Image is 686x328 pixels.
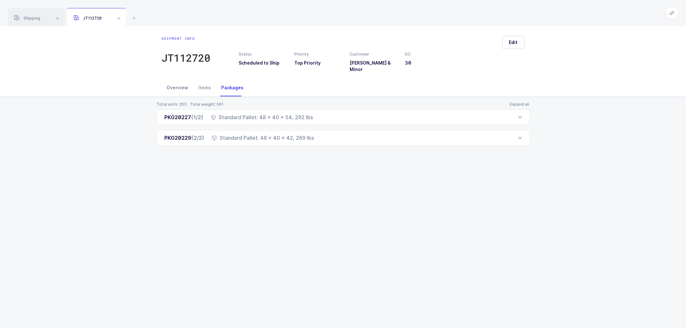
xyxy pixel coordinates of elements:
h3: [PERSON_NAME] & Minor [350,60,397,73]
div: Standard Pallet: 48 x 40 x 54, 292 lbs [211,113,313,121]
h3: Scheduled to Ship [239,60,287,66]
div: Customer [350,51,397,57]
span: (1/2) [191,114,204,120]
div: Priority [294,51,342,57]
span: Edit [509,39,518,46]
div: DC [405,51,453,57]
h3: Top Priority [294,60,342,66]
div: PKG20229(2/2) Standard Pallet: 48 x 40 x 42, 269 lbs [157,130,530,146]
span: (2/2) [192,135,205,141]
div: Items [194,79,216,96]
h3: 30 [405,60,453,66]
span: Shipping [14,16,40,21]
button: Edit [502,36,525,49]
div: PKG20227 [165,113,204,121]
div: Packages [216,79,249,96]
div: PKG20229 [165,134,205,142]
div: Shipment info [162,36,211,41]
button: Expand all [510,102,530,107]
div: Overview [162,79,194,96]
span: JT112720 [74,16,102,21]
div: Status [239,51,287,57]
div: PKG20227(1/2) Standard Pallet: 48 x 40 x 54, 292 lbs [157,110,530,125]
div: Standard Pallet: 48 x 40 x 42, 269 lbs [212,134,314,142]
